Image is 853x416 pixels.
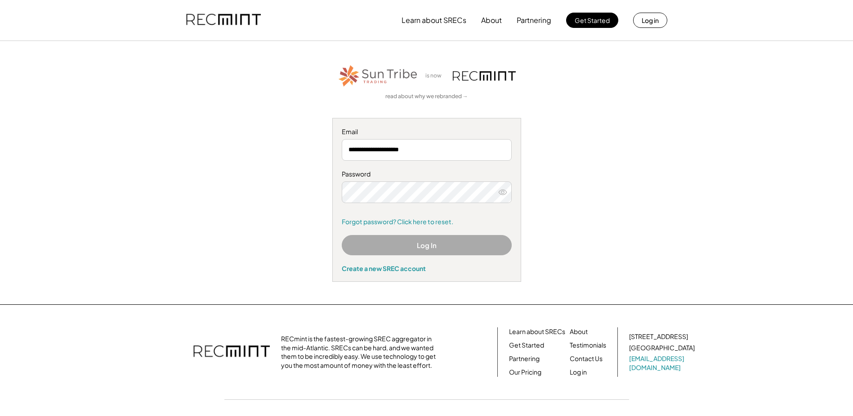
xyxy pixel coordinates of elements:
button: Log in [633,13,667,28]
img: STT_Horizontal_Logo%2B-%2BColor.png [338,63,419,88]
a: Forgot password? Click here to reset. [342,217,512,226]
div: is now [423,72,448,80]
button: Log In [342,235,512,255]
a: Learn about SRECs [509,327,565,336]
a: Log in [570,368,587,377]
a: Get Started [509,341,544,350]
img: recmint-logotype%403x.png [193,336,270,368]
a: Contact Us [570,354,603,363]
div: RECmint is the fastest-growing SREC aggregator in the mid-Atlantic. SRECs can be hard, and we wan... [281,335,441,370]
a: Partnering [509,354,540,363]
a: Testimonials [570,341,606,350]
button: About [481,11,502,29]
div: Email [342,127,512,136]
div: [GEOGRAPHIC_DATA] [629,344,695,353]
a: [EMAIL_ADDRESS][DOMAIN_NAME] [629,354,697,372]
button: Learn about SRECs [402,11,466,29]
a: read about why we rebranded → [385,93,468,100]
img: recmint-logotype%403x.png [186,5,261,36]
a: Our Pricing [509,368,541,377]
div: Create a new SREC account [342,264,512,272]
a: About [570,327,588,336]
button: Partnering [517,11,551,29]
button: Get Started [566,13,618,28]
div: [STREET_ADDRESS] [629,332,688,341]
img: recmint-logotype%403x.png [453,71,516,81]
div: Password [342,170,512,179]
